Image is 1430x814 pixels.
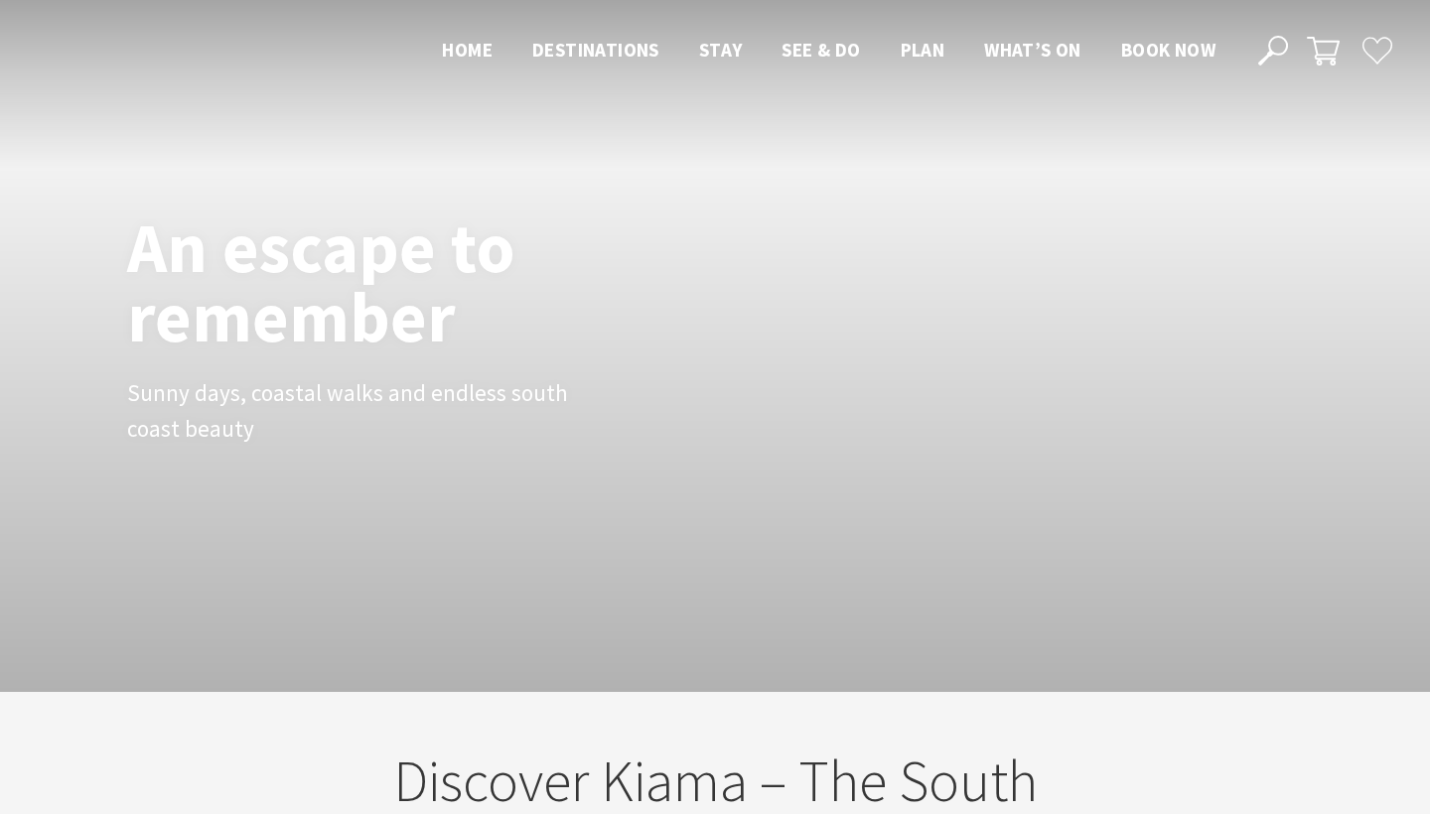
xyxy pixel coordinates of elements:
[127,375,574,449] p: Sunny days, coastal walks and endless south coast beauty
[782,38,860,62] span: See & Do
[442,38,493,62] span: Home
[532,38,659,62] span: Destinations
[699,38,743,62] span: Stay
[127,212,673,351] h1: An escape to remember
[422,35,1235,68] nav: Main Menu
[984,38,1081,62] span: What’s On
[1121,38,1215,62] span: Book now
[901,38,945,62] span: Plan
